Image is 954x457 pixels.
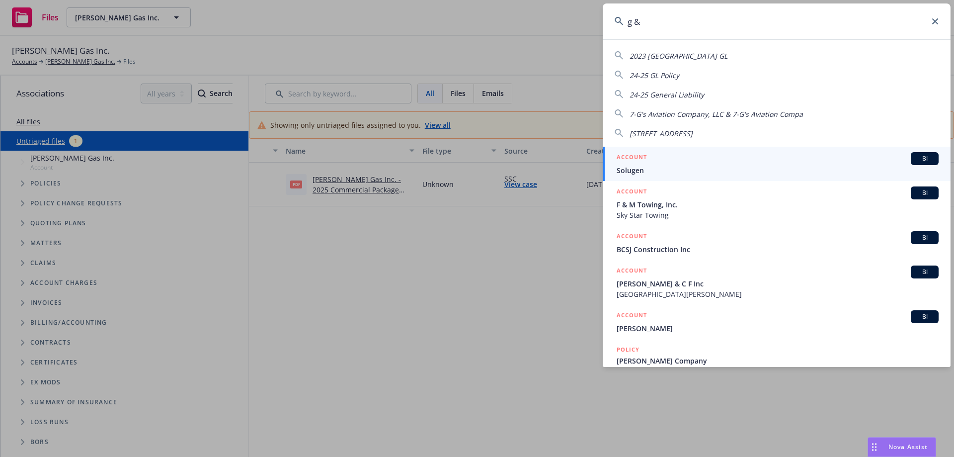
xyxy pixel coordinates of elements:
[868,438,880,457] div: Drag to move
[617,244,939,255] span: BCSJ Construction Inc
[603,147,951,181] a: ACCOUNTBISolugen
[617,165,939,176] span: Solugen
[915,312,935,321] span: BI
[915,188,935,197] span: BI
[617,278,939,289] span: [PERSON_NAME] & C F Inc
[617,231,647,243] h5: ACCOUNT
[630,109,803,119] span: 7-G's Aviation Company, LLC & 7-G's Aviation Compa
[617,366,939,376] span: XS4282551, [DATE]-[DATE]
[603,181,951,226] a: ACCOUNTBIF & M Towing, Inc.Sky Star Towing
[617,310,647,322] h5: ACCOUNT
[915,154,935,163] span: BI
[603,260,951,305] a: ACCOUNTBI[PERSON_NAME] & C F Inc[GEOGRAPHIC_DATA][PERSON_NAME]
[603,339,951,382] a: POLICY[PERSON_NAME] CompanyXS4282551, [DATE]-[DATE]
[915,268,935,276] span: BI
[617,152,647,164] h5: ACCOUNT
[630,129,693,138] span: [STREET_ADDRESS]
[617,210,939,220] span: Sky Star Towing
[630,51,727,61] span: 2023 [GEOGRAPHIC_DATA] GL
[617,186,647,198] h5: ACCOUNT
[603,226,951,260] a: ACCOUNTBIBCSJ Construction Inc
[617,323,939,334] span: [PERSON_NAME]
[603,305,951,339] a: ACCOUNTBI[PERSON_NAME]
[617,345,639,355] h5: POLICY
[888,443,928,451] span: Nova Assist
[868,437,936,457] button: Nova Assist
[630,71,679,80] span: 24-25 GL Policy
[617,356,939,366] span: [PERSON_NAME] Company
[915,233,935,242] span: BI
[617,289,939,299] span: [GEOGRAPHIC_DATA][PERSON_NAME]
[617,199,939,210] span: F & M Towing, Inc.
[603,3,951,39] input: Search...
[630,90,704,99] span: 24-25 General Liability
[617,266,647,277] h5: ACCOUNT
